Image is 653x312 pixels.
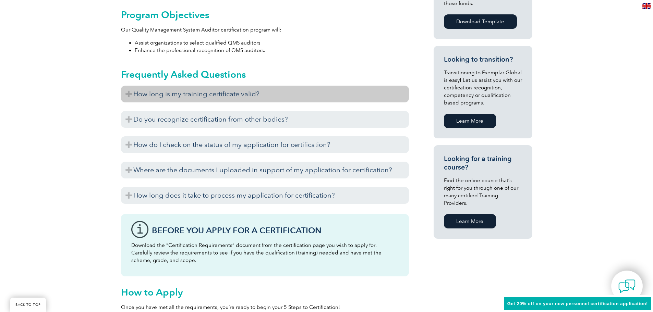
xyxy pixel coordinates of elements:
h3: Do you recognize certification from other bodies? [121,111,409,128]
h2: How to Apply [121,287,409,298]
h3: Looking to transition? [444,55,522,64]
img: contact-chat.png [618,278,636,295]
h3: Before You Apply For a Certification [152,226,399,235]
h2: Frequently Asked Questions [121,69,409,80]
p: Find the online course that’s right for you through one of our many certified Training Providers. [444,177,522,207]
a: Learn More [444,114,496,128]
h2: Program Objectives [121,9,409,20]
p: Transitioning to Exemplar Global is easy! Let us assist you with our certification recognition, c... [444,69,522,107]
h3: Looking for a training course? [444,154,522,172]
li: Assist organizations to select qualified QMS auditors [135,39,409,47]
h3: Where are the documents I uploaded in support of my application for certification? [121,162,409,178]
a: Learn More [444,214,496,228]
a: Download Template [444,14,517,29]
a: BACK TO TOP [10,298,46,312]
img: en [642,3,651,9]
h3: How long is my training certificate valid? [121,86,409,102]
h3: How long does it take to process my application for certification? [121,187,409,204]
li: Enhance the professional recognition of QMS auditors. [135,47,409,54]
p: Download the “Certification Requirements” document from the certification page you wish to apply ... [131,241,399,264]
h3: How do I check on the status of my application for certification? [121,136,409,153]
p: Once you have met all the requirements, you’re ready to begin your 5 Steps to Certification! [121,303,409,311]
span: Get 20% off on your new personnel certification application! [507,301,648,306]
p: Our Quality Management System Auditor certification program will: [121,26,409,34]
